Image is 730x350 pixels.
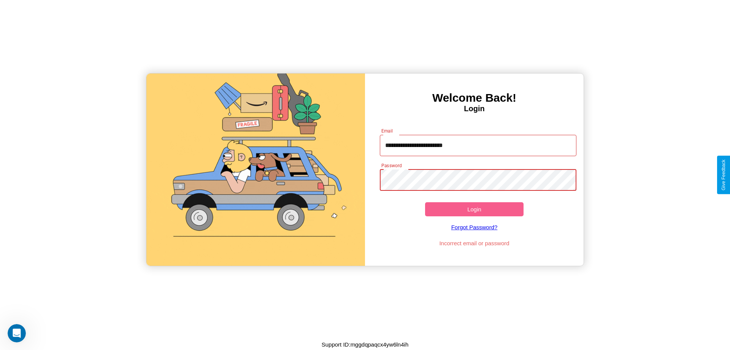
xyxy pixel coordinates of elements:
h4: Login [365,104,584,113]
button: Login [425,202,524,216]
iframe: Intercom live chat [8,324,26,342]
div: Give Feedback [721,160,726,190]
label: Email [381,128,393,134]
a: Forgot Password? [376,216,573,238]
p: Support ID: mggdqpaqcx4yw6ln4ih [322,339,408,350]
img: gif [146,74,365,266]
h3: Welcome Back! [365,91,584,104]
p: Incorrect email or password [376,238,573,248]
label: Password [381,162,401,169]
